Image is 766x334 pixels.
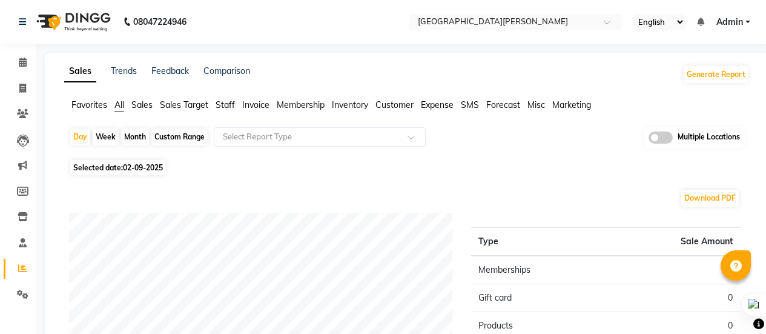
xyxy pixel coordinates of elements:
td: 0 [606,284,740,312]
span: Inventory [332,99,368,110]
div: Custom Range [151,129,208,145]
span: Marketing [552,99,591,110]
span: Staff [216,99,235,110]
span: Invoice [242,99,269,110]
td: 0 [606,256,740,284]
span: Selected date: [70,160,166,175]
span: Sales [131,99,153,110]
span: Favorites [71,99,107,110]
a: Sales [64,61,96,82]
button: Download PDF [681,190,739,207]
span: Multiple Locations [678,132,740,144]
span: Membership [277,99,325,110]
div: Week [93,129,119,145]
button: Generate Report [684,66,748,83]
td: Gift card [471,284,606,312]
th: Type [471,227,606,256]
span: SMS [461,99,479,110]
span: Misc [527,99,545,110]
th: Sale Amount [606,227,740,256]
b: 08047224946 [133,5,187,39]
span: Sales Target [160,99,208,110]
a: Trends [111,65,137,76]
span: All [114,99,124,110]
span: Admin [716,16,743,28]
td: Memberships [471,256,606,284]
span: Expense [421,99,454,110]
img: logo [31,5,114,39]
iframe: chat widget [715,286,754,322]
div: Month [121,129,149,145]
a: Feedback [151,65,189,76]
div: Day [70,129,90,145]
span: Forecast [486,99,520,110]
span: 02-09-2025 [123,163,163,172]
span: Customer [375,99,414,110]
a: Comparison [203,65,250,76]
